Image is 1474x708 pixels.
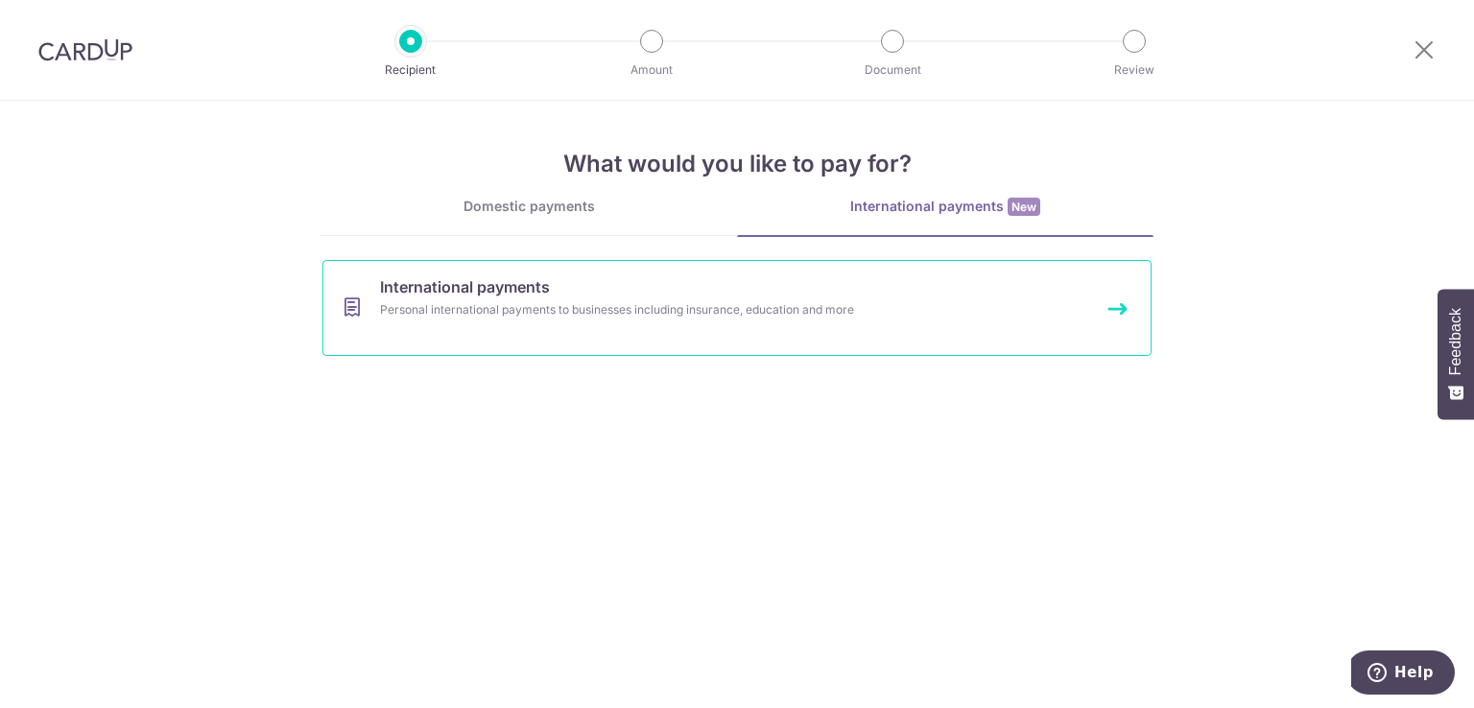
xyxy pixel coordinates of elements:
iframe: Opens a widget where you can find more information [1351,650,1455,698]
button: Feedback - Show survey [1438,289,1474,419]
p: Review [1063,60,1205,80]
span: Feedback [1447,308,1464,375]
span: New [1008,198,1040,216]
div: Domestic payments [321,197,737,216]
p: Recipient [340,60,482,80]
p: Document [821,60,963,80]
p: Amount [581,60,723,80]
a: International paymentsPersonal international payments to businesses including insurance, educatio... [322,260,1152,356]
div: International payments [737,197,1153,217]
h4: What would you like to pay for? [321,147,1153,181]
span: International payments [380,275,550,298]
div: Personal international payments to businesses including insurance, education and more [380,300,1043,319]
img: CardUp [38,38,132,61]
